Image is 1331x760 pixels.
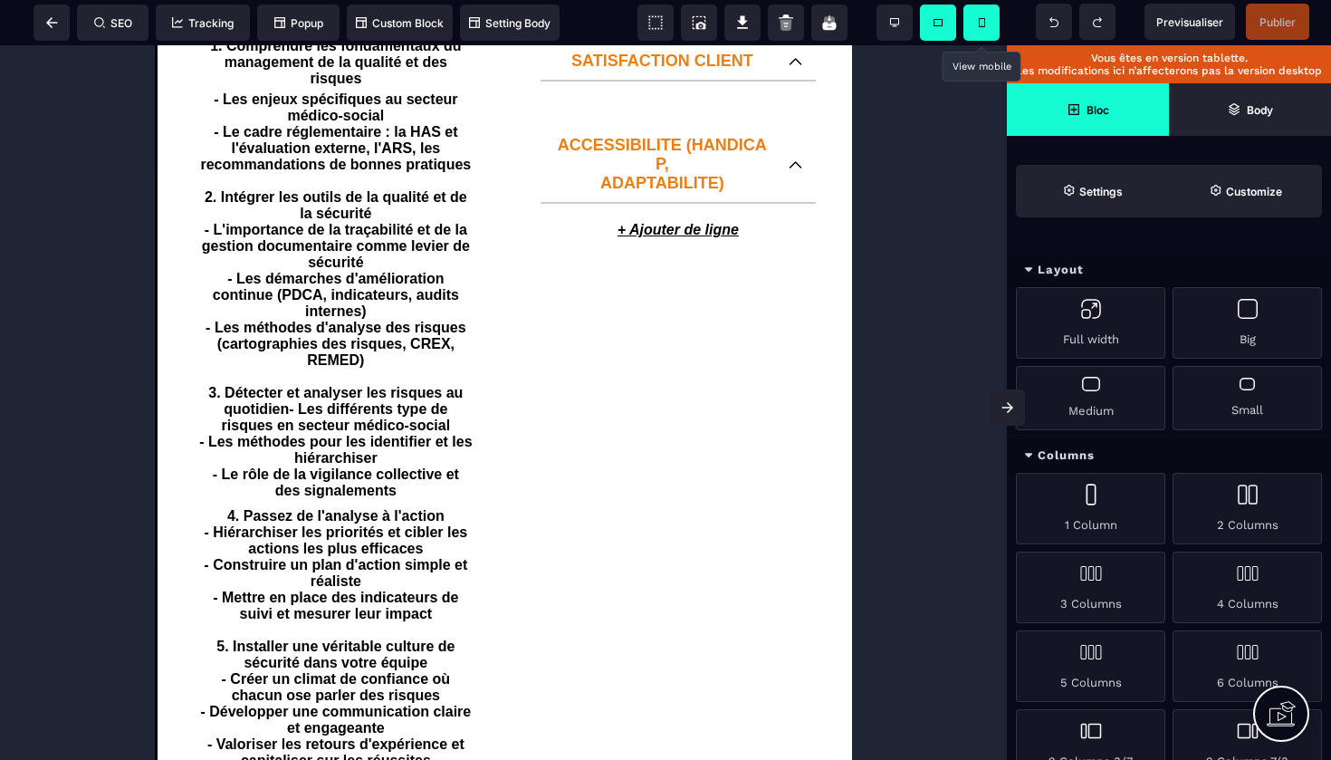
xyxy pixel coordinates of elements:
div: Full width [1016,287,1165,359]
strong: Settings [1079,185,1123,198]
div: 3 Columns [1016,552,1165,623]
b: 5. Installer une véritable culture de sécurité dans votre équipe [62,593,304,625]
p: ACCESSIBILITE (HANDICAP, ADAPTABILITE) [399,91,616,148]
div: Medium [1016,366,1165,430]
div: 1 Column [1016,473,1165,544]
div: Columns [1007,439,1331,473]
strong: Body [1247,103,1273,117]
span: Open Style Manager [1169,165,1322,217]
p: SATISFACTION CLIENT [399,6,616,25]
span: View components [637,5,674,41]
div: Small [1173,366,1322,430]
div: Big [1173,287,1322,359]
div: 4 Columns [1173,552,1322,623]
span: Preview [1144,4,1235,40]
text: - Hiérarchiser les priorités et cibler les actions les plus efficaces - Construire un plan d'acti... [43,458,319,728]
div: 6 Columns [1173,630,1322,702]
span: Setting Body [469,16,551,30]
b: 2. Intégrer les outils de la qualité et de la sécurité [50,144,316,176]
span: Settings [1016,165,1169,217]
span: Open Layer Manager [1169,83,1331,136]
span: Screenshot [681,5,717,41]
b: 3. Détecter et analyser les risques au quotidien [53,340,312,371]
span: Custom Block [356,16,444,30]
div: Layout [1007,254,1331,287]
strong: Bloc [1087,103,1109,117]
span: Popup [274,16,323,30]
strong: Customize [1226,185,1282,198]
span: Publier [1259,15,1296,29]
div: 5 Columns [1016,630,1165,702]
span: Open Blocks [1007,83,1169,136]
div: 2 Columns [1173,473,1322,544]
p: Vous êtes en version tablette. [1016,52,1322,64]
span: SEO [94,16,132,30]
text: - Les enjeux spécifiques au secteur médico-social - Le cadre réglementaire : la HAS et l'évaluati... [43,42,319,458]
b: 4. Passez de l'analyse à l'action [72,463,290,478]
span: Tracking [172,16,234,30]
p: Les modifications ici n’affecterons pas la version desktop [1016,64,1322,77]
p: + Ajouter de ligne [377,168,670,202]
span: Previsualiser [1156,15,1223,29]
